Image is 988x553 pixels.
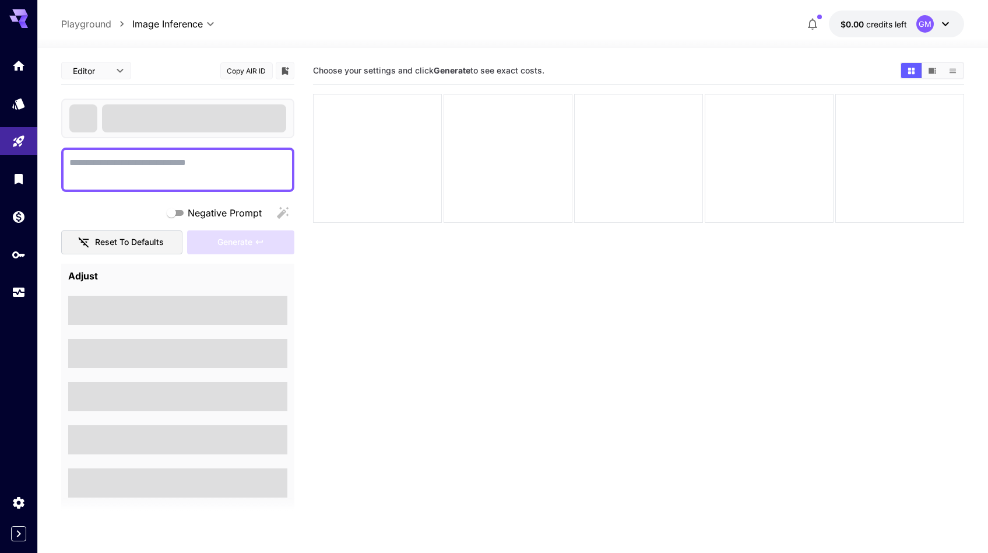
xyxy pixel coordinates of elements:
[922,63,943,78] button: Show images in video view
[187,230,294,254] div: Please fill the prompt
[12,495,26,510] div: Settings
[73,65,109,77] span: Editor
[61,230,182,254] button: Reset to defaults
[434,65,470,75] b: Generate
[900,62,964,79] div: Show images in grid viewShow images in video viewShow images in list view
[12,134,26,149] div: Playground
[132,17,203,31] span: Image Inference
[12,209,26,224] div: Wallet
[916,15,934,33] div: GM
[943,63,963,78] button: Show images in list view
[313,65,544,75] span: Choose your settings and click to see exact costs.
[68,271,287,282] h4: Adjust
[829,10,964,37] button: $0.00GM
[12,285,26,300] div: Usage
[188,206,262,220] span: Negative Prompt
[12,58,26,73] div: Home
[12,96,26,111] div: Models
[220,62,273,79] button: Copy AIR ID
[11,526,26,541] button: Expand sidebar
[280,64,290,78] button: Add to library
[61,17,111,31] a: Playground
[12,171,26,186] div: Library
[866,19,907,29] span: credits left
[841,19,866,29] span: $0.00
[61,17,132,31] nav: breadcrumb
[12,247,26,262] div: API Keys
[841,18,907,30] div: $0.00
[901,63,922,78] button: Show images in grid view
